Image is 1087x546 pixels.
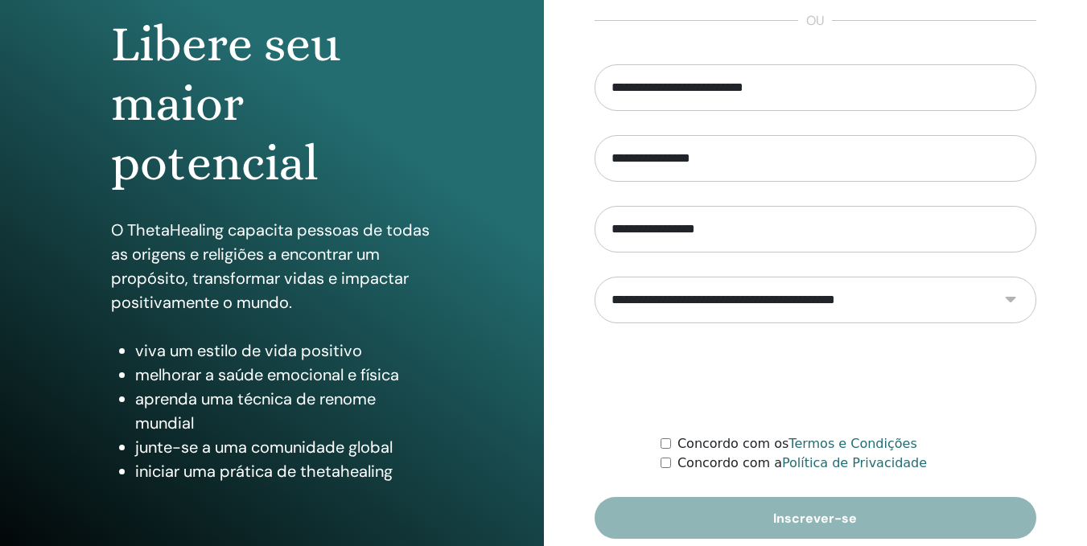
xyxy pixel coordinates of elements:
iframe: reCAPTCHA [693,347,937,410]
font: iniciar uma prática de thetahealing [135,461,393,482]
font: aprenda uma técnica de renome mundial [135,388,376,433]
font: Concordo com a [677,455,782,470]
font: Concordo com os [677,436,788,451]
font: junte-se a uma comunidade global [135,437,393,458]
font: Libere seu maior potencial [111,15,340,192]
a: Termos e Condições [788,436,916,451]
font: ou [806,12,824,29]
a: Política de Privacidade [782,455,927,470]
font: viva um estilo de vida positivo [135,340,362,361]
font: melhorar a saúde emocional e física [135,364,399,385]
font: O ThetaHealing capacita pessoas de todas as origens e religiões a encontrar um propósito, transfo... [111,220,430,313]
